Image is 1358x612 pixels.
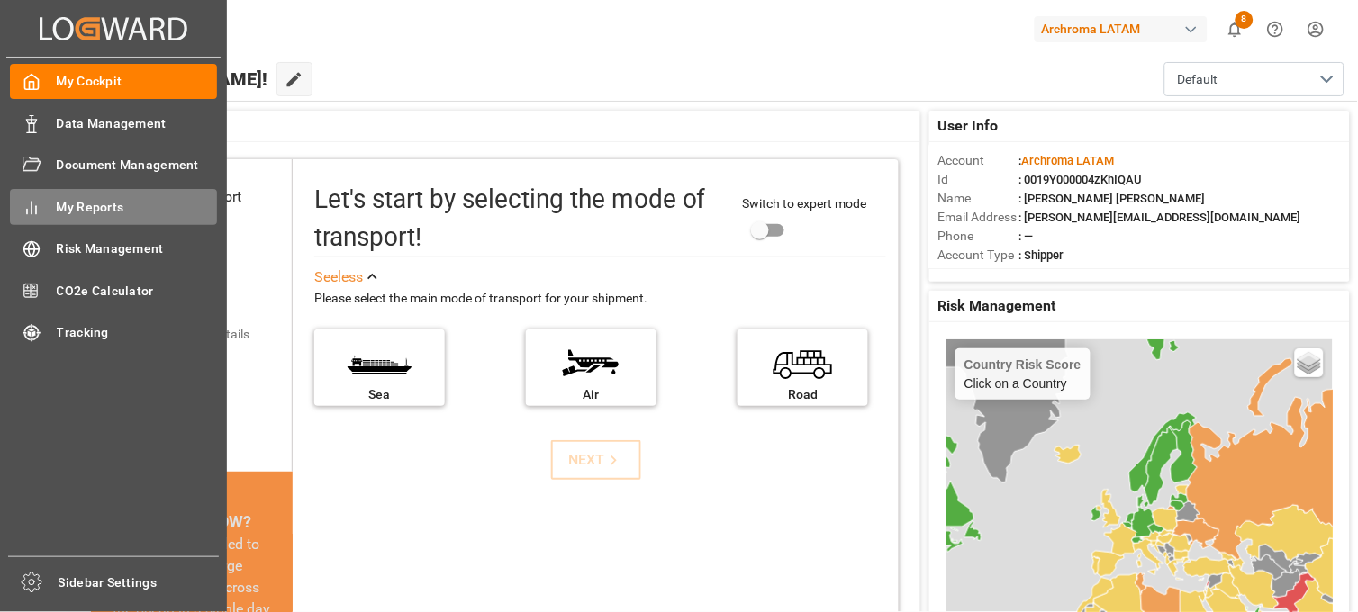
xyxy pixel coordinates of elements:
a: CO2e Calculator [10,273,217,308]
h4: Country Risk Score [964,357,1082,372]
div: NEXT [568,449,623,471]
span: : [PERSON_NAME] [PERSON_NAME] [1019,192,1206,205]
span: Name [938,189,1019,208]
a: Tracking [10,315,217,350]
a: My Cockpit [10,64,217,99]
span: Hello [PERSON_NAME]! [74,62,267,96]
span: Data Management [57,114,218,133]
button: Help Center [1255,9,1296,49]
span: Risk Management [938,295,1056,317]
span: User Info [938,115,999,137]
span: Document Management [57,156,218,175]
span: Account Type [938,246,1019,265]
span: Tracking [57,323,218,342]
div: See less [314,266,363,288]
div: Air [535,385,647,404]
span: Switch to expert mode [743,196,867,211]
span: : — [1019,229,1034,243]
span: CO2e Calculator [57,282,218,301]
button: Archroma LATAM [1035,12,1215,46]
button: NEXT [551,440,641,480]
span: My Reports [57,198,218,217]
div: Let's start by selecting the mode of transport! [314,181,725,256]
span: : [1019,154,1115,167]
span: : Shipper [1019,248,1064,262]
div: Sea [323,385,436,404]
span: Sidebar Settings [59,573,220,592]
span: : [PERSON_NAME][EMAIL_ADDRESS][DOMAIN_NAME] [1019,211,1301,224]
button: show 8 new notifications [1215,9,1255,49]
span: Default [1178,70,1218,89]
button: open menu [1164,62,1344,96]
span: Archroma LATAM [1022,154,1115,167]
div: Road [747,385,859,404]
a: Layers [1295,348,1324,377]
span: Account [938,151,1019,170]
a: Risk Management [10,231,217,266]
span: My Cockpit [57,72,218,91]
span: Id [938,170,1019,189]
div: Click on a Country [964,357,1082,391]
span: : 0019Y000004zKhIQAU [1019,173,1143,186]
span: Phone [938,227,1019,246]
div: Archroma LATAM [1035,16,1208,42]
span: 8 [1236,11,1254,29]
a: My Reports [10,189,217,224]
div: Please select the main mode of transport for your shipment. [314,288,886,310]
a: Document Management [10,148,217,183]
span: Risk Management [57,239,218,258]
span: Email Address [938,208,1019,227]
a: Data Management [10,105,217,140]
